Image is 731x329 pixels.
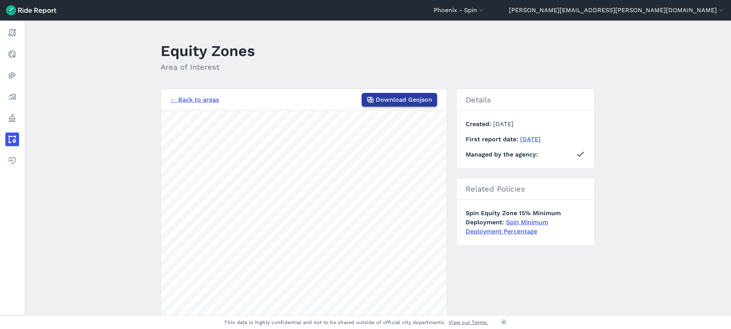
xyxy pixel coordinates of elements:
[520,136,541,143] a: [DATE]
[5,69,19,82] a: Heatmaps
[5,47,19,61] a: Realtime
[6,5,56,15] img: Ride Report
[5,154,19,168] a: Health
[5,90,19,104] a: Analyze
[376,95,432,104] span: Download Geojson
[466,150,538,159] span: Managed by the agency
[5,111,19,125] a: Policy
[170,95,219,104] a: ← Back to areas
[5,133,19,146] a: Areas
[493,120,514,128] span: [DATE]
[466,209,561,226] span: Spin Equity Zone 15% Minimum Deployment
[466,219,548,235] a: Spin Minimum Deployment Percentage
[434,6,485,15] button: Phoenix - Spin
[466,136,520,143] span: First report date
[161,61,255,73] h2: Area of Interest
[456,178,594,200] h2: Related Policies
[5,26,19,40] a: Report
[456,89,594,110] h2: Details
[466,120,493,128] span: Created
[362,93,437,107] button: Download Geojson
[161,40,255,61] h1: Equity Zones
[509,6,725,15] button: [PERSON_NAME][EMAIL_ADDRESS][PERSON_NAME][DOMAIN_NAME]
[448,319,488,326] a: View our Terms.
